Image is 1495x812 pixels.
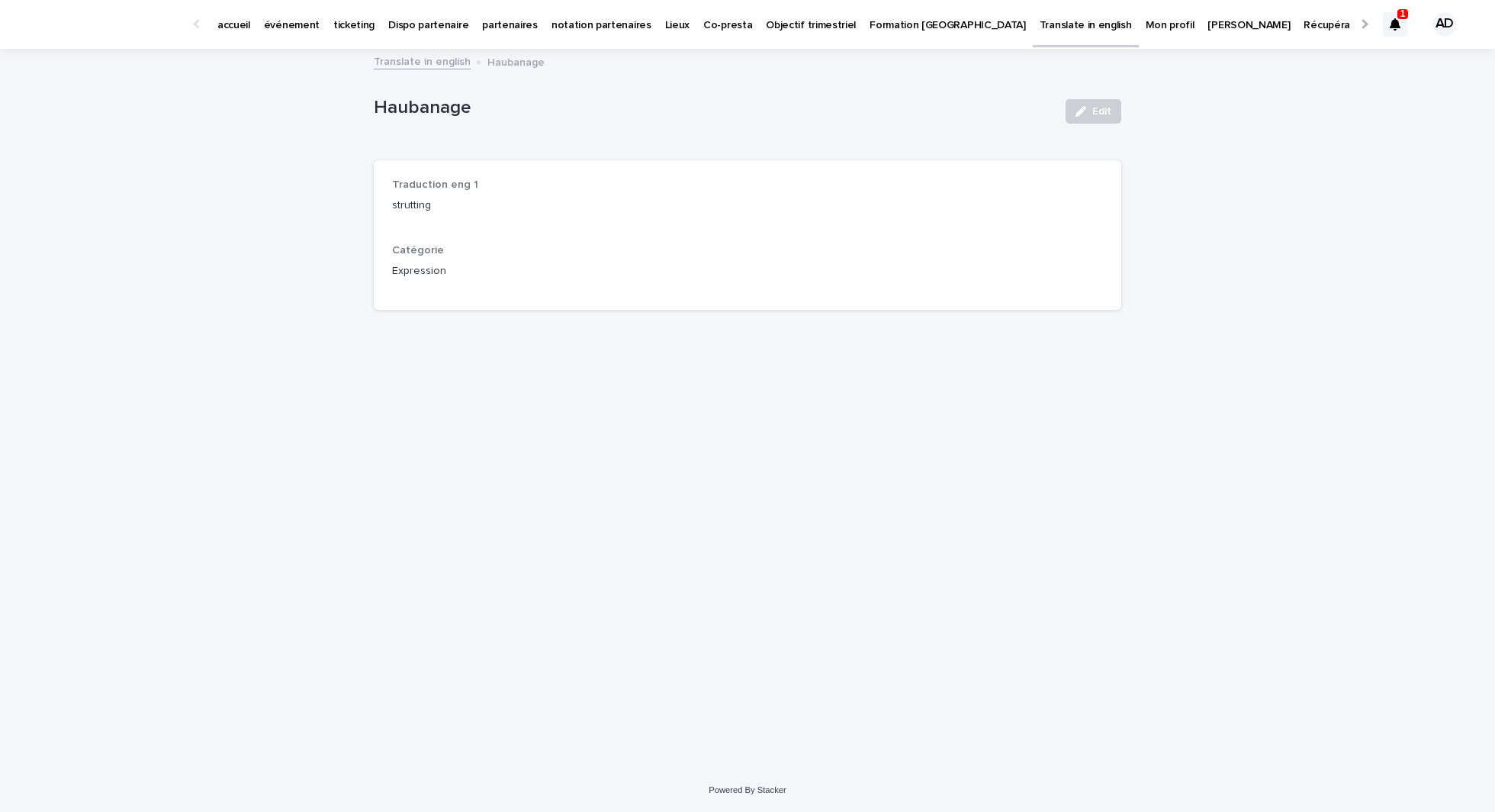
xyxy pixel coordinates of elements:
a: Powered By Stacker [709,785,786,794]
span: Catégorie [392,245,444,256]
p: strutting [392,198,1103,214]
button: Edit [1066,99,1121,124]
p: Haubanage [374,97,1053,119]
span: Edit [1092,106,1111,117]
div: AD [1432,12,1457,37]
div: 1 [1383,12,1407,37]
a: Translate in english [374,52,471,69]
span: Traduction eng 1 [392,179,478,190]
img: Ls34BcGeRexTGTNfXpUC [31,9,178,40]
p: 1 [1400,8,1406,19]
p: Expression [392,263,617,279]
p: Haubanage [487,53,545,69]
